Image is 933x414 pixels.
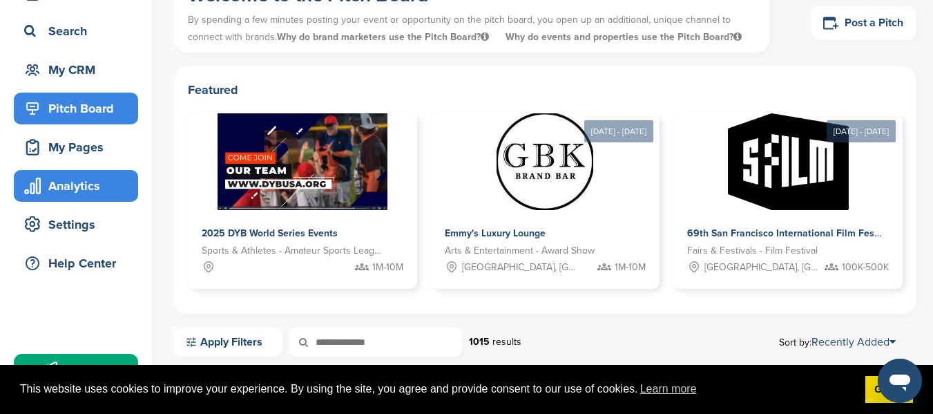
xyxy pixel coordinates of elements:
[865,376,913,404] a: dismiss cookie message
[638,379,699,399] a: learn more about cookies
[14,354,138,386] a: Upgrade
[811,6,916,40] a: Post a Pitch
[188,113,417,289] a: Sponsorpitch & 2025 DYB World Series Events Sports & Athletes - Amateur Sports Leagues 1M-10M
[21,357,138,382] div: Upgrade
[372,260,403,275] span: 1M-10M
[842,260,889,275] span: 100K-500K
[218,113,388,210] img: Sponsorpitch &
[277,31,492,43] span: Why do brand marketers use the Pitch Board?
[14,93,138,124] a: Pitch Board
[188,8,756,49] p: By spending a few minutes posting your event or opportunity on the pitch board, you open up an ad...
[14,247,138,279] a: Help Center
[21,96,138,121] div: Pitch Board
[21,57,138,82] div: My CRM
[174,328,282,357] a: Apply Filters
[497,113,593,210] img: Sponsorpitch &
[704,260,818,275] span: [GEOGRAPHIC_DATA], [GEOGRAPHIC_DATA]
[431,91,660,289] a: [DATE] - [DATE] Sponsorpitch & Emmy's Luxury Lounge Arts & Entertainment - Award Show [GEOGRAPHIC...
[445,227,546,239] span: Emmy's Luxury Lounge
[14,170,138,202] a: Analytics
[779,337,896,348] span: Sort by:
[462,260,576,275] span: [GEOGRAPHIC_DATA], [GEOGRAPHIC_DATA]
[492,336,521,348] span: results
[728,113,849,210] img: Sponsorpitch &
[811,335,896,349] a: Recently Added
[202,227,338,239] span: 2025 DYB World Series Events
[878,359,922,403] iframe: Button to launch messaging window
[21,135,138,160] div: My Pages
[615,260,646,275] span: 1M-10M
[445,243,595,258] span: Arts & Entertainment - Award Show
[14,209,138,241] a: Settings
[673,91,903,289] a: [DATE] - [DATE] Sponsorpitch & 69th San Francisco International Film Festival Fairs & Festivals -...
[21,251,138,276] div: Help Center
[21,19,138,44] div: Search
[14,54,138,86] a: My CRM
[506,31,742,43] span: Why do events and properties use the Pitch Board?
[584,120,653,142] div: [DATE] - [DATE]
[687,243,818,258] span: Fairs & Festivals - Film Festival
[14,131,138,163] a: My Pages
[188,80,903,100] h2: Featured
[14,15,138,47] a: Search
[687,227,894,239] span: 69th San Francisco International Film Festival
[469,336,490,348] strong: 1015
[202,243,383,258] span: Sports & Athletes - Amateur Sports Leagues
[827,120,896,142] div: [DATE] - [DATE]
[21,212,138,237] div: Settings
[20,379,854,399] span: This website uses cookies to improve your experience. By using the site, you agree and provide co...
[21,173,138,198] div: Analytics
